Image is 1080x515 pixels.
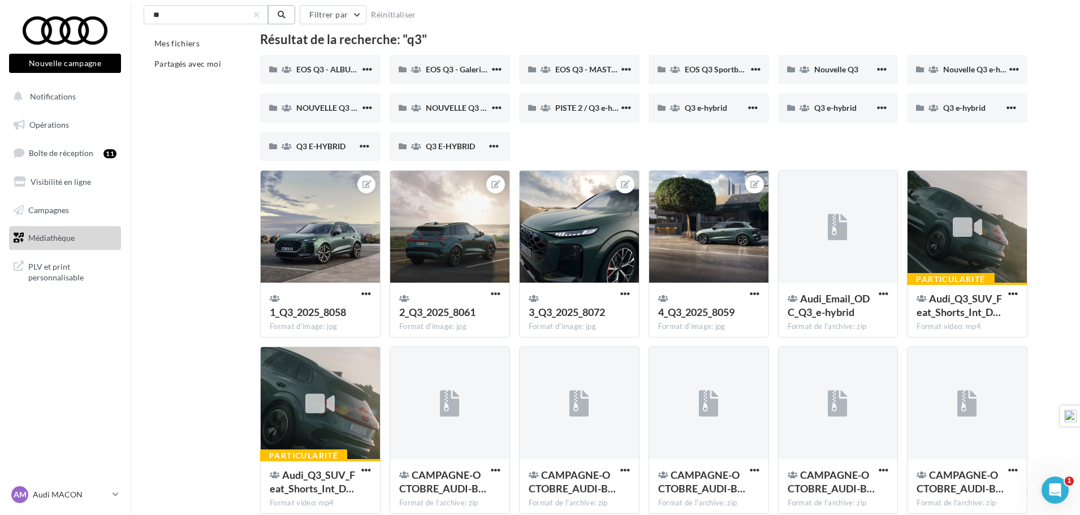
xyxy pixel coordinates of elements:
span: 2_Q3_2025_8061 [399,306,476,318]
span: EOS Q3 - MASTER INTERIEUR [555,64,663,74]
div: Résultat de la recherche: "q3" [260,33,1027,46]
span: Nouvelle Q3 [814,64,858,74]
a: Boîte de réception11 [7,141,123,165]
span: EOS Q3 Sportback & SB e-Hybrid [685,64,803,74]
div: Format d'image: jpg [658,322,759,332]
span: CAMPAGNE-OCTOBRE_AUDI-BUSINESS_NOUVELLE-Q3-E-HYBRID_POSTLINK-CARRE-1080x1080_META [788,469,875,495]
span: Partagés avec moi [154,59,221,68]
div: Format de l'archive: zip [917,498,1018,508]
div: Format de l'archive: zip [788,498,889,508]
span: NOUVELLE Q3 SPORTBACK E-HYBRID [426,103,566,112]
span: Opérations [29,120,69,129]
span: Notifications [30,92,76,101]
span: Campagnes [28,205,69,214]
button: Filtrer par [300,5,366,24]
div: Format de l'archive: zip [788,322,889,332]
span: NOUVELLE Q3 SPORTBACK [296,103,398,112]
a: Visibilité en ligne [7,170,123,194]
button: Réinitialiser [366,8,421,21]
span: Audi_Email_ODC_Q3_e-hybrid [788,292,870,318]
span: CAMPAGNE-OCTOBRE_AUDI-BUSINESS_NOUVELLE-Q3-E-HYBRID_CARROUSEL-CARRE-1080x1080_META [529,469,616,495]
span: 3_Q3_2025_8072 [529,306,605,318]
span: Nouvelle Q3 e-hybrid [943,64,1019,74]
span: Visibilité en ligne [31,177,91,187]
span: PLV et print personnalisable [28,259,116,283]
a: Campagnes [7,198,123,222]
span: Q3 e-hybrid [685,103,727,112]
a: Médiathèque [7,226,123,250]
button: Notifications [7,85,119,109]
div: Particularité [260,449,347,462]
span: EOS Q3 - ALBUM PHOTO [296,64,387,74]
div: Format d'image: jpg [270,322,371,332]
span: Q3 E-HYBRID [296,141,345,151]
span: 1 [1065,477,1074,486]
span: Q3 e-hybrid [814,103,857,112]
div: Format video: mp4 [270,498,371,508]
span: Boîte de réception [29,148,93,158]
span: Audi_Q3_SUV_Feat_Shorts_Int_Design_15s_4x5_EN_clean.mov_1 [917,292,1002,318]
span: Q3 e-hybrid [943,103,986,112]
span: EOS Q3 - Galerie 2 [426,64,491,74]
div: 11 [103,149,116,158]
div: Format video: mp4 [917,322,1018,332]
div: Particularité [907,273,994,285]
span: Mes fichiers [154,38,200,48]
span: Audi_Q3_SUV_Feat_Shorts_Int_Design_15s_9x16_EN_clean.mov_1 [270,469,355,495]
button: Nouvelle campagne [9,54,121,73]
div: Format d'image: jpg [399,322,500,332]
iframe: Intercom live chat [1042,477,1069,504]
span: 1_Q3_2025_8058 [270,306,346,318]
span: CAMPAGNE-OCTOBRE_AUDI-BUSINESS_NOUVELLE-Q3-E-HYBRID_POSTLINK-CARRE-1200x1200_LINKEDIN [917,469,1004,495]
span: CAMPAGNE-OCTOBRE_AUDI-BUSINESS_NOUVELLE-Q3-E-HYBRID_CARROUSEL-VERTICAL-1080x1920_META [658,469,745,495]
p: Audi MACON [33,489,108,500]
span: PISTE 2 / Q3 e-hybrid [555,103,631,112]
a: AM Audi MACON [9,484,121,505]
span: CAMPAGNE-OCTOBRE_AUDI-BUSINESS_NOUVELLE-Q3-E-HYBRID_CARROUSEL-CARRE-1080x1080_LINKEDIN [399,469,486,495]
a: PLV et print personnalisable [7,254,123,288]
div: Format de l'archive: zip [529,498,630,508]
div: Format de l'archive: zip [658,498,759,508]
span: Médiathèque [28,233,75,243]
span: AM [14,489,27,500]
div: Format d'image: jpg [529,322,630,332]
a: Opérations [7,113,123,137]
span: 4_Q3_2025_8059 [658,306,735,318]
div: Format de l'archive: zip [399,498,500,508]
span: Q3 E-HYBRID [426,141,475,151]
